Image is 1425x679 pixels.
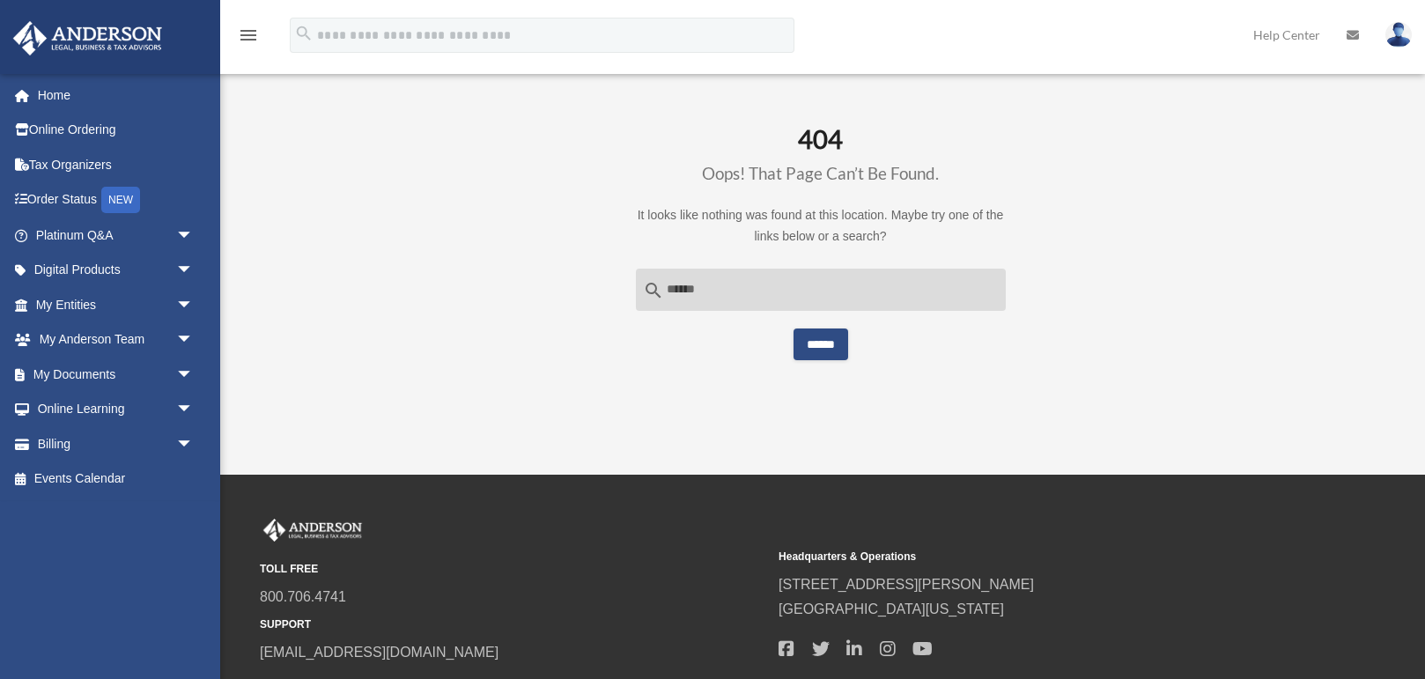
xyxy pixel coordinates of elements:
[12,287,220,322] a: My Entitiesarrow_drop_down
[176,287,211,323] span: arrow_drop_down
[636,124,1006,186] h1: 404
[260,645,498,660] a: [EMAIL_ADDRESS][DOMAIN_NAME]
[779,548,1285,566] small: Headquarters & Operations
[260,589,346,604] a: 800.706.4741
[779,602,1004,616] a: [GEOGRAPHIC_DATA][US_STATE]
[12,392,220,427] a: Online Learningarrow_drop_down
[1385,22,1412,48] img: User Pic
[12,113,220,148] a: Online Ordering
[643,280,664,301] i: search
[176,392,211,428] span: arrow_drop_down
[176,357,211,393] span: arrow_drop_down
[12,77,220,113] a: Home
[12,182,220,218] a: Order StatusNEW
[260,616,766,634] small: SUPPORT
[260,560,766,579] small: TOLL FREE
[294,24,314,43] i: search
[12,322,220,358] a: My Anderson Teamarrow_drop_down
[260,519,365,542] img: Anderson Advisors Platinum Portal
[12,218,220,253] a: Platinum Q&Aarrow_drop_down
[12,426,220,461] a: Billingarrow_drop_down
[238,25,259,46] i: menu
[238,31,259,46] a: menu
[101,187,140,213] div: NEW
[12,357,220,392] a: My Documentsarrow_drop_down
[8,21,167,55] img: Anderson Advisors Platinum Portal
[12,253,220,288] a: Digital Productsarrow_drop_down
[12,461,220,497] a: Events Calendar
[12,147,220,182] a: Tax Organizers
[176,322,211,358] span: arrow_drop_down
[702,163,939,183] small: Oops! That page can’t be found.
[636,204,1006,247] p: It looks like nothing was found at this location. Maybe try one of the links below or a search?
[176,426,211,462] span: arrow_drop_down
[779,577,1034,592] a: [STREET_ADDRESS][PERSON_NAME]
[176,218,211,254] span: arrow_drop_down
[176,253,211,289] span: arrow_drop_down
